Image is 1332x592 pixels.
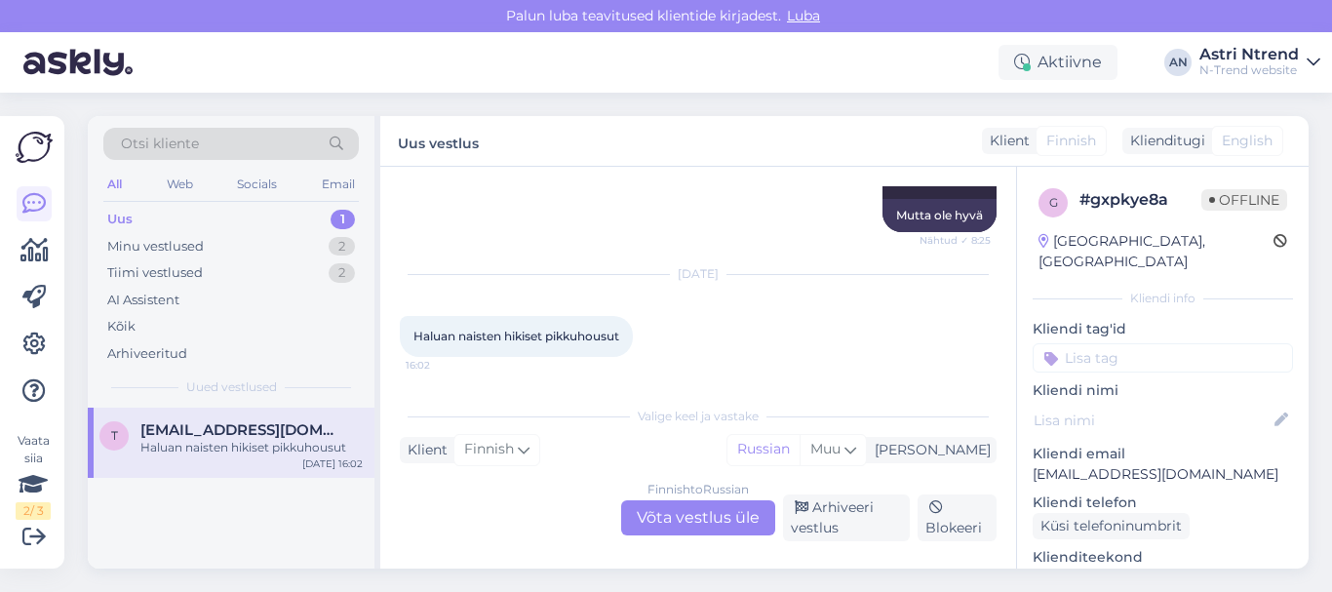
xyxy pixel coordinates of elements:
div: Kliendi info [1033,290,1293,307]
div: Socials [233,172,281,197]
div: Astri Ntrend [1199,47,1299,62]
div: Valige keel ja vastake [400,408,997,425]
span: Nähtud ✓ 8:25 [918,233,991,248]
div: Finnish to Russian [647,481,749,498]
div: [PERSON_NAME] [867,440,991,460]
label: Uus vestlus [398,128,479,154]
span: Finnish [464,439,514,460]
span: Finnish [1046,131,1096,151]
p: Kliendi email [1033,444,1293,464]
div: Web [163,172,197,197]
p: [EMAIL_ADDRESS][DOMAIN_NAME] [1033,464,1293,485]
span: t [111,428,118,443]
span: Uued vestlused [186,378,277,396]
div: Blokeeri [918,494,997,541]
div: # gxpkye8a [1079,188,1201,212]
div: Vaata siia [16,432,51,520]
img: Askly Logo [16,132,53,163]
p: Klienditeekond [1033,547,1293,568]
div: Arhiveeritud [107,344,187,364]
span: Haluan naisten hikiset pikkuhousut [413,329,619,343]
div: Minu vestlused [107,237,204,257]
div: Haluan naisten hikiset pikkuhousut [140,439,363,456]
div: AI Assistent [107,291,179,310]
span: turpeinensami0@gmail.com [140,421,343,439]
div: AN [1164,49,1192,76]
span: English [1222,131,1273,151]
p: Kliendi nimi [1033,380,1293,401]
div: Klienditugi [1122,131,1205,151]
span: 16:02 [406,358,479,373]
div: Tiimi vestlused [107,263,203,283]
p: Kliendi tag'id [1033,319,1293,339]
div: Russian [727,435,800,464]
input: Lisa tag [1033,343,1293,373]
div: Email [318,172,359,197]
div: Uus [107,210,133,229]
div: Klient [982,131,1030,151]
div: Arhiveeri vestlus [783,494,910,541]
span: g [1049,195,1058,210]
span: Offline [1201,189,1287,211]
div: Mutta ole hyvä [882,199,997,232]
div: Klient [400,440,448,460]
div: 2 / 3 [16,502,51,520]
input: Lisa nimi [1034,410,1271,431]
div: Aktiivne [999,45,1117,80]
div: Küsi telefoninumbrit [1033,513,1190,539]
span: Muu [810,440,841,457]
div: N-Trend website [1199,62,1299,78]
div: 1 [331,210,355,229]
span: Otsi kliente [121,134,199,154]
div: All [103,172,126,197]
div: [DATE] 16:02 [302,456,363,471]
span: Luba [781,7,826,24]
div: Võta vestlus üle [621,500,775,535]
a: Astri NtrendN-Trend website [1199,47,1320,78]
div: 2 [329,263,355,283]
p: Kliendi telefon [1033,493,1293,513]
div: [GEOGRAPHIC_DATA], [GEOGRAPHIC_DATA] [1038,231,1273,272]
div: 2 [329,237,355,257]
div: [DATE] [400,265,997,283]
div: Kõik [107,317,136,336]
